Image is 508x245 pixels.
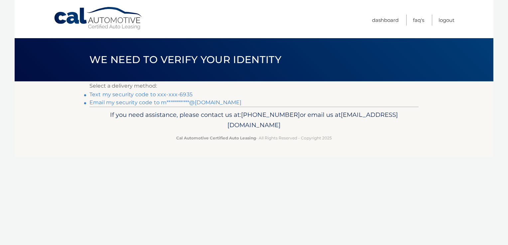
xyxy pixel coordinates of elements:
[89,81,419,91] p: Select a delivery method:
[439,15,454,26] a: Logout
[94,134,414,141] p: - All Rights Reserved - Copyright 2025
[241,111,300,119] span: [PHONE_NUMBER]
[413,15,424,26] a: FAQ's
[89,91,192,98] a: Text my security code to xxx-xxx-6935
[54,7,143,30] a: Cal Automotive
[176,135,256,140] strong: Cal Automotive Certified Auto Leasing
[372,15,399,26] a: Dashboard
[94,110,414,131] p: If you need assistance, please contact us at: or email us at
[89,53,281,66] span: We need to verify your identity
